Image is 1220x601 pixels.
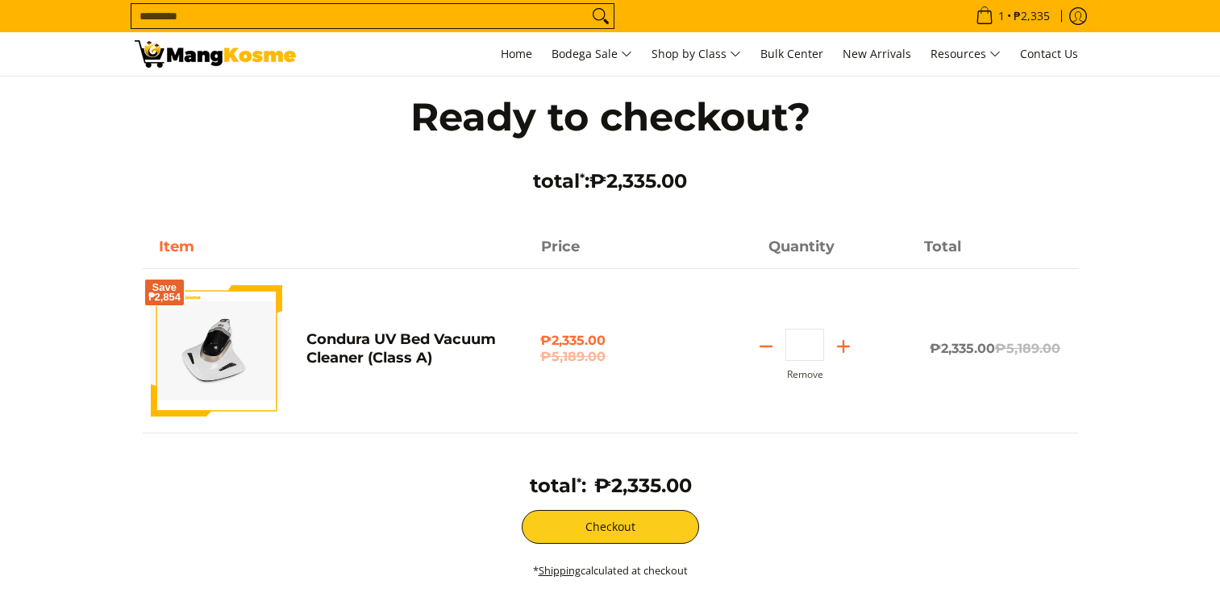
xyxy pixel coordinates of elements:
[539,563,581,578] a: Shipping
[652,44,741,64] span: Shop by Class
[306,330,496,367] a: Condura UV Bed Vacuum Cleaner (Class A)
[594,474,692,497] span: ₱2,335.00
[312,32,1086,76] nav: Main Menu
[377,93,844,141] h1: Ready to checkout?
[835,32,919,76] a: New Arrivals
[501,46,532,61] span: Home
[747,334,785,359] button: Subtract
[540,349,680,365] del: ₱5,189.00
[530,474,586,498] h3: total :
[552,44,632,64] span: Bodega Sale
[996,10,1007,22] span: 1
[643,32,749,76] a: Shop by Class
[588,4,614,28] button: Search
[922,32,1009,76] a: Resources
[931,44,1001,64] span: Resources
[377,169,844,193] h3: total :
[824,334,863,359] button: Add
[752,32,831,76] a: Bulk Center
[1020,46,1078,61] span: Contact Us
[787,369,823,380] button: Remove
[971,7,1055,25] span: •
[1012,32,1086,76] a: Contact Us
[1011,10,1052,22] span: ₱2,335
[533,563,688,578] small: * calculated at checkout
[930,341,1060,356] span: ₱2,335.00
[995,341,1060,356] del: ₱5,189.00
[540,333,680,365] span: ₱2,335.00
[493,32,540,76] a: Home
[760,46,823,61] span: Bulk Center
[135,40,296,68] img: Your Shopping Cart | Mang Kosme
[522,510,699,544] button: Checkout
[151,301,282,400] img: Default Title Condura UV Bed Vacuum Cleaner (Class A)
[843,46,911,61] span: New Arrivals
[148,283,181,302] span: Save ₱2,854
[543,32,640,76] a: Bodega Sale
[589,169,687,193] span: ₱2,335.00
